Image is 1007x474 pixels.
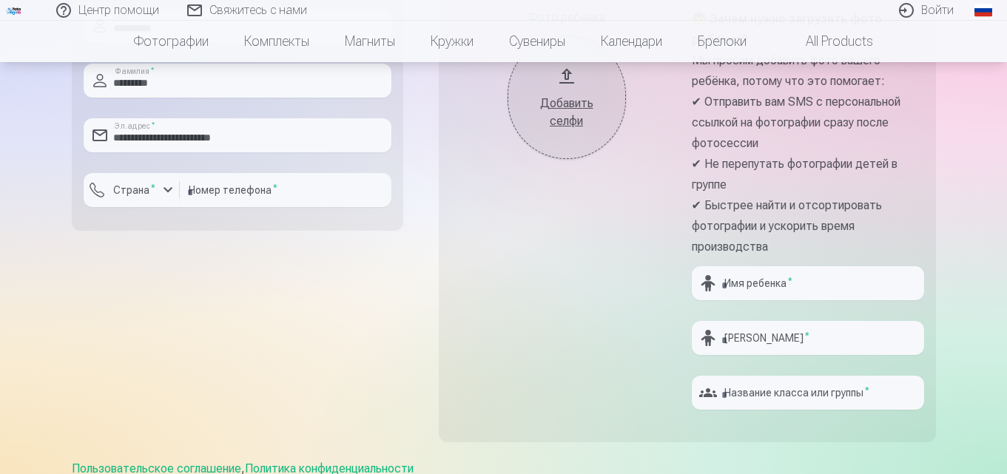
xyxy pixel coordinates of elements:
[680,21,764,62] a: Брелоки
[413,21,491,62] a: Кружки
[508,35,626,159] button: Добавить селфи
[692,92,924,154] p: ✔ Отправить вам SMS с персональной ссылкой на фотографии сразу после фотосессии
[522,95,611,130] div: Добавить селфи
[6,6,22,15] img: /fa1
[583,21,680,62] a: Календари
[327,21,413,62] a: Магниты
[84,173,180,207] button: Страна*
[116,21,226,62] a: Фотографии
[491,21,583,62] a: Сувениры
[226,21,327,62] a: Комплекты
[764,21,891,62] a: All products
[107,183,161,197] label: Страна
[692,50,924,92] p: Мы просим добавить фото вашего ребёнка, потому что это помогает:
[692,195,924,257] p: ✔ Быстрее найти и отсортировать фотографии и ускорить время производства
[692,154,924,195] p: ✔ Не перепутать фотографии детей в группе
